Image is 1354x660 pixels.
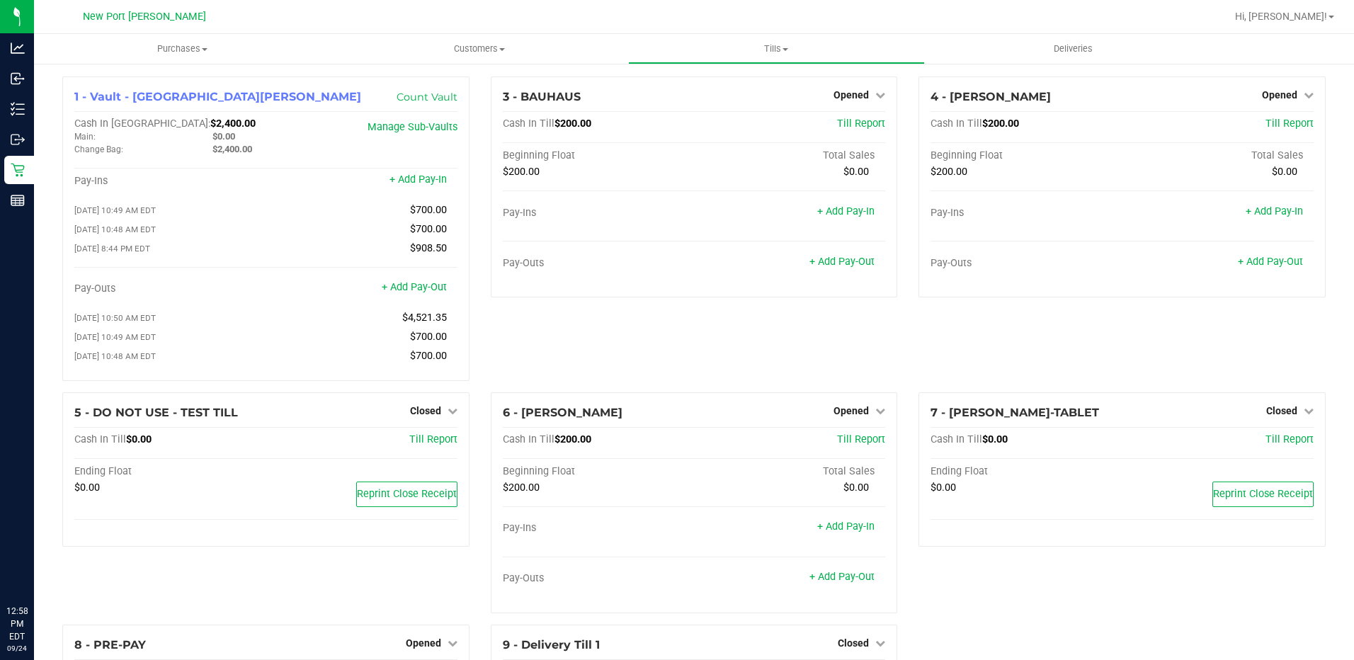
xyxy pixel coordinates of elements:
[74,638,146,652] span: 8 - PRE-PAY
[357,488,457,500] span: Reprint Close Receipt
[834,89,869,101] span: Opened
[809,571,875,583] a: + Add Pay-Out
[409,433,457,445] a: Till Report
[628,34,925,64] a: Tills
[6,605,28,643] p: 12:58 PM EDT
[1212,482,1314,507] button: Reprint Close Receipt
[34,34,331,64] a: Purchases
[982,433,1008,445] span: $0.00
[11,102,25,116] inline-svg: Inventory
[843,482,869,494] span: $0.00
[503,638,600,652] span: 9 - Delivery Till 1
[1235,11,1327,22] span: Hi, [PERSON_NAME]!
[11,163,25,177] inline-svg: Retail
[74,313,156,323] span: [DATE] 10:50 AM EDT
[74,332,156,342] span: [DATE] 10:49 AM EDT
[503,522,694,535] div: Pay-Ins
[210,118,256,130] span: $2,400.00
[694,149,885,162] div: Total Sales
[931,207,1122,220] div: Pay-Ins
[74,224,156,234] span: [DATE] 10:48 AM EDT
[931,257,1122,270] div: Pay-Outs
[212,131,235,142] span: $0.00
[74,351,156,361] span: [DATE] 10:48 AM EDT
[503,465,694,478] div: Beginning Float
[34,42,331,55] span: Purchases
[1238,256,1303,268] a: + Add Pay-Out
[503,406,622,419] span: 6 - [PERSON_NAME]
[11,132,25,147] inline-svg: Outbound
[74,283,266,295] div: Pay-Outs
[503,118,554,130] span: Cash In Till
[503,207,694,220] div: Pay-Ins
[1035,42,1112,55] span: Deliveries
[1262,89,1297,101] span: Opened
[356,482,457,507] button: Reprint Close Receipt
[368,121,457,133] a: Manage Sub-Vaults
[503,482,540,494] span: $200.00
[503,433,554,445] span: Cash In Till
[503,149,694,162] div: Beginning Float
[837,433,885,445] a: Till Report
[126,433,152,445] span: $0.00
[931,465,1122,478] div: Ending Float
[6,643,28,654] p: 09/24
[982,118,1019,130] span: $200.00
[74,175,266,188] div: Pay-Ins
[931,433,982,445] span: Cash In Till
[503,257,694,270] div: Pay-Outs
[1265,118,1314,130] a: Till Report
[925,34,1222,64] a: Deliveries
[629,42,924,55] span: Tills
[74,244,150,254] span: [DATE] 8:44 PM EDT
[837,118,885,130] a: Till Report
[74,482,100,494] span: $0.00
[11,193,25,207] inline-svg: Reports
[1265,433,1314,445] a: Till Report
[74,132,96,142] span: Main:
[382,281,447,293] a: + Add Pay-Out
[331,34,627,64] a: Customers
[554,118,591,130] span: $200.00
[834,405,869,416] span: Opened
[14,547,57,589] iframe: Resource center
[74,465,266,478] div: Ending Float
[838,637,869,649] span: Closed
[931,166,967,178] span: $200.00
[817,205,875,217] a: + Add Pay-In
[931,149,1122,162] div: Beginning Float
[1246,205,1303,217] a: + Add Pay-In
[931,118,982,130] span: Cash In Till
[331,42,627,55] span: Customers
[694,465,885,478] div: Total Sales
[554,433,591,445] span: $200.00
[503,572,694,585] div: Pay-Outs
[817,520,875,533] a: + Add Pay-In
[11,41,25,55] inline-svg: Analytics
[83,11,206,23] span: New Port [PERSON_NAME]
[74,90,361,103] span: 1 - Vault - [GEOGRAPHIC_DATA][PERSON_NAME]
[397,91,457,103] a: Count Vault
[1213,488,1313,500] span: Reprint Close Receipt
[212,144,252,154] span: $2,400.00
[402,312,447,324] span: $4,521.35
[410,331,447,343] span: $700.00
[410,242,447,254] span: $908.50
[809,256,875,268] a: + Add Pay-Out
[406,637,441,649] span: Opened
[74,144,123,154] span: Change Bag:
[1272,166,1297,178] span: $0.00
[410,204,447,216] span: $700.00
[410,350,447,362] span: $700.00
[931,482,956,494] span: $0.00
[74,433,126,445] span: Cash In Till
[1266,405,1297,416] span: Closed
[389,173,447,186] a: + Add Pay-In
[503,166,540,178] span: $200.00
[503,90,581,103] span: 3 - BAUHAUS
[11,72,25,86] inline-svg: Inbound
[931,90,1051,103] span: 4 - [PERSON_NAME]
